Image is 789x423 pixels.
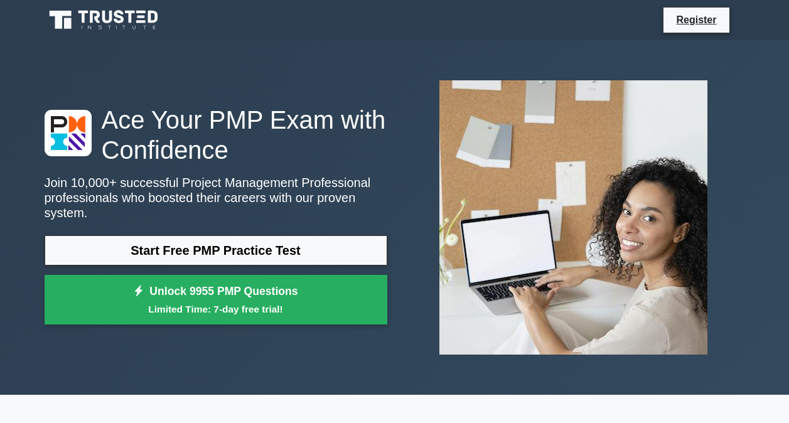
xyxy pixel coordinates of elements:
a: Register [668,12,724,28]
p: Join 10,000+ successful Project Management Professional professionals who boosted their careers w... [45,175,387,220]
a: Start Free PMP Practice Test [45,235,387,265]
h1: Ace Your PMP Exam with Confidence [45,105,387,165]
small: Limited Time: 7-day free trial! [60,302,372,316]
a: Unlock 9955 PMP QuestionsLimited Time: 7-day free trial! [45,275,387,325]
